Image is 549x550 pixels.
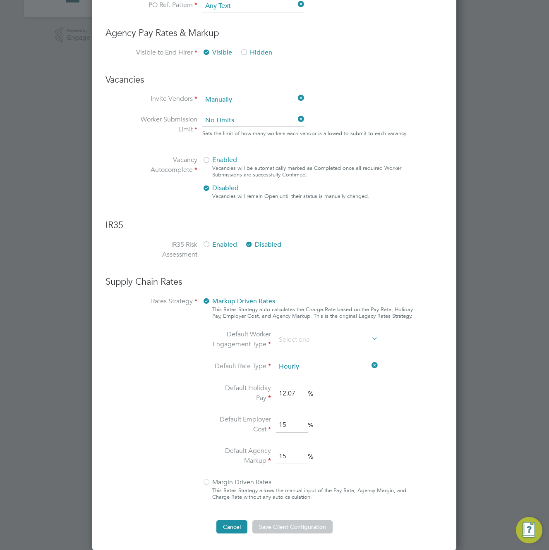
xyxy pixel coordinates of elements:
div: This Rates Strategy allows the manual input of the Pay Rate, Agency Margin, and Charge Rate witho... [212,487,413,500]
span: Markup Driven Rates [202,297,275,305]
label: Invite Vendors [135,94,197,105]
label: Default Agency Markup [209,446,271,466]
label: Worker Submission Limit [135,114,197,145]
li: % [209,414,384,436]
span: Disabled [245,240,281,249]
label: Default Holiday Pay [209,383,271,403]
button: Cancel [216,520,247,533]
button: Engage Resource Center [516,517,542,543]
span: Hidden [240,48,272,57]
label: IR35 Risk Assessment [135,240,197,260]
span: Margin Driven Rates [202,478,271,486]
h3: Vacancies [105,74,443,86]
div: This Rates Strategy auto calculates the Charge Rate based on the Pay Rate, Holiday Pay, Employer ... [212,306,413,319]
label: Default Rate Type [209,361,271,371]
label: Default Employer Cost [209,414,271,434]
input: Select one [276,361,378,373]
label: Rates Strategy [135,296,197,504]
span: Visible [202,48,232,57]
li: % [209,446,384,467]
h3: Supply Chain Rates [105,276,443,288]
div: Vacancies will remain Open until their status is manually changed. [212,193,413,200]
input: Select one [202,94,304,106]
span: Enabled [202,240,237,249]
div: Sets the limit of how many workers each vendor is allowed to submit to each vacancy. [202,129,407,138]
input: Search for... [202,114,304,127]
label: Vacancy Autocomplete [135,155,197,203]
h3: IR35 [105,219,443,231]
label: Default Worker Engagement Type [209,329,271,349]
label: Visible to End Hirer [135,48,197,57]
div: Vacancies will be automatically marked as Completed once all required Worker Submissions are succ... [212,165,413,178]
button: Save Client Configuration [252,520,333,533]
input: Select one [276,334,378,346]
span: Disabled [202,184,239,192]
h3: Agency Pay Rates & Markup [105,27,443,39]
span: Enabled [202,156,237,164]
li: % [209,383,384,405]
